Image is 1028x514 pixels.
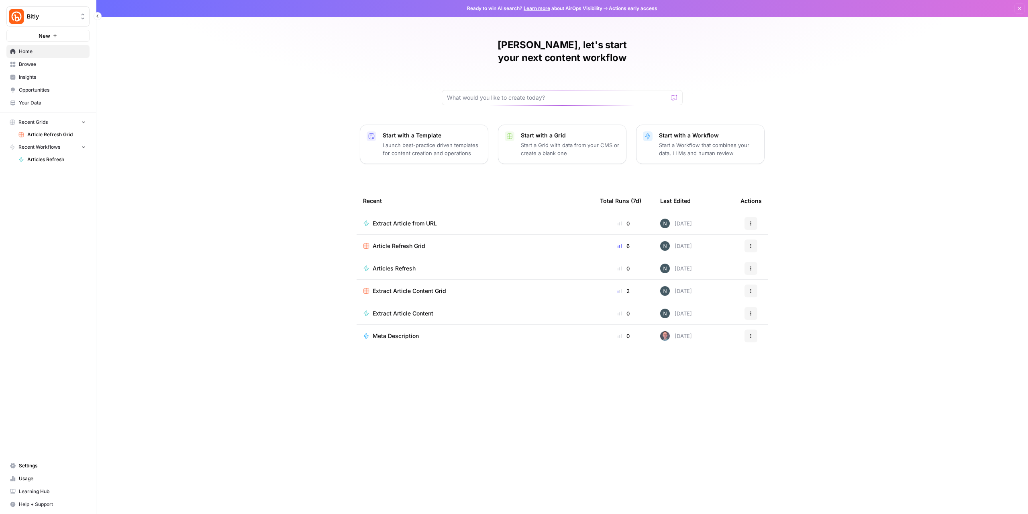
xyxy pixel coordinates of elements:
[660,219,692,228] div: [DATE]
[39,32,50,40] span: New
[27,156,86,163] span: Articles Refresh
[659,141,758,157] p: Start a Workflow that combines your data, LLMs and human review
[740,190,762,212] div: Actions
[363,190,587,212] div: Recent
[383,141,481,157] p: Launch best-practice driven templates for content creation and operations
[6,58,90,71] a: Browse
[6,485,90,498] a: Learning Hub
[6,116,90,128] button: Recent Grids
[19,501,86,508] span: Help + Support
[373,332,419,340] span: Meta Description
[19,462,86,469] span: Settings
[600,287,647,295] div: 2
[19,61,86,68] span: Browse
[363,287,587,295] a: Extract Article Content Grid
[19,74,86,81] span: Insights
[660,309,670,318] img: mfx9qxiwvwbk9y2m949wqpoopau8
[660,190,691,212] div: Last Edited
[19,86,86,94] span: Opportunities
[19,99,86,106] span: Your Data
[6,472,90,485] a: Usage
[442,39,683,64] h1: [PERSON_NAME], let's start your next content workflow
[609,5,657,12] span: Actions early access
[383,131,481,139] p: Start with a Template
[660,264,670,273] img: mfx9qxiwvwbk9y2m949wqpoopau8
[521,131,620,139] p: Start with a Grid
[19,475,86,482] span: Usage
[363,219,587,227] a: Extract Article from URL
[363,264,587,272] a: Articles Refresh
[6,498,90,511] button: Help + Support
[660,241,670,251] img: mfx9qxiwvwbk9y2m949wqpoopau8
[6,30,90,42] button: New
[660,331,692,341] div: [DATE]
[363,242,587,250] a: Article Refresh Grid
[27,131,86,138] span: Article Refresh Grid
[660,219,670,228] img: mfx9qxiwvwbk9y2m949wqpoopau8
[600,264,647,272] div: 0
[6,84,90,96] a: Opportunities
[15,128,90,141] a: Article Refresh Grid
[524,5,550,11] a: Learn more
[19,48,86,55] span: Home
[6,6,90,27] button: Workspace: Bitly
[600,242,647,250] div: 6
[6,96,90,109] a: Your Data
[15,153,90,166] a: Articles Refresh
[6,45,90,58] a: Home
[660,286,670,296] img: mfx9qxiwvwbk9y2m949wqpoopau8
[363,309,587,317] a: Extract Article Content
[9,9,24,24] img: Bitly Logo
[660,264,692,273] div: [DATE]
[660,286,692,296] div: [DATE]
[373,219,437,227] span: Extract Article from URL
[6,141,90,153] button: Recent Workflows
[498,125,626,164] button: Start with a GridStart a Grid with data from your CMS or create a blank one
[521,141,620,157] p: Start a Grid with data from your CMS or create a blank one
[18,143,60,151] span: Recent Workflows
[6,459,90,472] a: Settings
[27,12,75,20] span: Bitly
[660,241,692,251] div: [DATE]
[360,125,488,164] button: Start with a TemplateLaunch best-practice driven templates for content creation and operations
[6,71,90,84] a: Insights
[659,131,758,139] p: Start with a Workflow
[19,488,86,495] span: Learning Hub
[636,125,765,164] button: Start with a WorkflowStart a Workflow that combines your data, LLMs and human review
[373,309,433,317] span: Extract Article Content
[373,242,425,250] span: Article Refresh Grid
[447,94,668,102] input: What would you like to create today?
[467,5,602,12] span: Ready to win AI search? about AirOps Visibility
[660,309,692,318] div: [DATE]
[600,309,647,317] div: 0
[600,219,647,227] div: 0
[660,331,670,341] img: 7br3rge9tdzvejibewpaqucdn4rl
[373,264,416,272] span: Articles Refresh
[600,332,647,340] div: 0
[363,332,587,340] a: Meta Description
[600,190,641,212] div: Total Runs (7d)
[18,119,48,126] span: Recent Grids
[373,287,446,295] span: Extract Article Content Grid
